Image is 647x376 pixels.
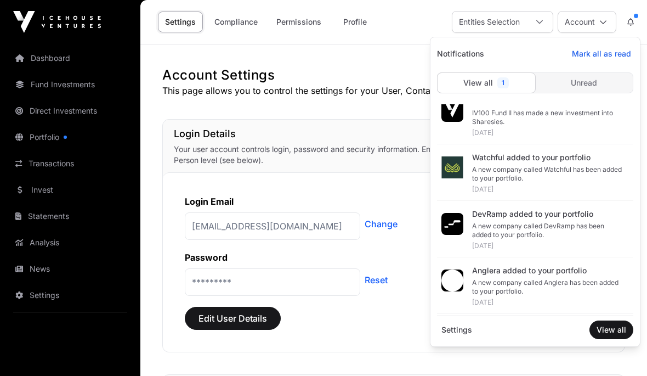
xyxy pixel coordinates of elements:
p: This page allows you to control the settings for your User, Contact Person and Legal Entities. [162,84,625,97]
a: Portfolio [9,125,132,149]
a: Anglera added to your portfolioA new company called Anglera has been added to your portfolio.[DATE] [437,259,633,314]
span: Unread [571,77,597,88]
a: Settings [9,283,132,307]
p: Your user account controls login, password and security information. Emails and communication are... [174,144,614,166]
a: Settings [158,12,203,32]
div: DevRamp added to your portfolio [472,209,625,220]
div: Anglera added to your portfolio [472,265,625,276]
h1: Account Settings [162,66,625,84]
a: Invest [9,178,132,202]
label: Password [185,252,228,263]
span: Edit User Details [198,312,267,325]
div: Entities Selection [452,12,526,32]
div: A new company called Anglera has been added to your portfolio. [472,278,625,296]
div: [DATE] [472,298,625,307]
span: Mark all as read [572,48,631,59]
img: Icehouse Ventures Logo [13,11,101,33]
a: Dashboard [9,46,132,70]
a: Statements [9,204,132,228]
iframe: Chat Widget [592,323,647,376]
a: Profile [333,12,377,32]
div: IV100 Fund II has made a new investment into Sharesies. [472,109,625,126]
div: [DATE] [472,185,625,194]
img: watchful_ai_logo.jpeg [441,156,463,178]
div: [DATE] [472,242,625,250]
a: Transactions [9,151,132,176]
a: Fund Investments [9,72,132,97]
div: A new company called DevRamp has been added to your portfolio. [472,222,625,239]
a: Analysis [9,231,132,255]
a: Permissions [269,12,328,32]
button: View all [589,321,633,339]
p: [EMAIL_ADDRESS][DOMAIN_NAME] [185,212,360,240]
a: DevRamp added to your portfolioA new company called DevRamp has been added to your portfolio.[DATE] [437,202,633,257]
h1: Login Details [174,126,614,142]
a: Settings [437,320,476,340]
a: Reset [365,273,388,287]
button: Edit User Details [185,307,281,330]
button: Mark all as read [565,45,638,63]
img: iv-small-logo.svg [446,104,459,117]
div: [DATE] [472,128,625,137]
div: A new company called Watchful has been added to your portfolio. [472,165,625,183]
a: Watchful added to your portfolioA new company called Watchful has been added to your portfolio.[D... [437,145,633,201]
a: Direct Investments [9,99,132,123]
a: News [9,257,132,281]
div: Watchful added to your portfolio [472,152,625,163]
span: Notifications [433,44,489,64]
button: Account [558,11,616,33]
a: Compliance [207,12,265,32]
a: New IV100 Fund II investmentIV100 Fund II has made a new investment into Sharesies.[DATE] [437,89,633,144]
label: Login Email [185,196,234,207]
img: SVGs_DevRamp.svg [441,213,463,235]
img: anglera402.png [441,270,463,291]
a: Change [365,217,398,231]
